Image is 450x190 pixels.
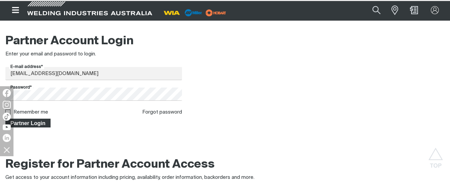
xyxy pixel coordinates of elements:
[5,157,215,172] h2: Register for Partner Account Access
[5,34,182,49] h2: Partner Account Login
[365,3,388,18] button: Search products
[204,8,228,18] img: miller
[5,175,254,180] span: Get access to your account information including pricing, availability, order information, backor...
[6,119,50,127] span: Partner Login
[3,101,11,109] img: Instagram
[1,144,12,156] img: hide socials
[13,110,48,115] label: Remember me
[204,10,228,15] a: miller
[356,3,388,18] input: Product name or item number...
[3,124,11,130] img: YouTube
[3,89,11,97] img: Facebook
[3,113,11,121] img: TikTok
[5,50,182,58] div: Enter your email and password to login.
[428,148,443,163] button: Scroll to top
[3,134,11,142] img: LinkedIn
[5,119,51,127] button: Partner Login
[142,110,182,115] a: Forgot password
